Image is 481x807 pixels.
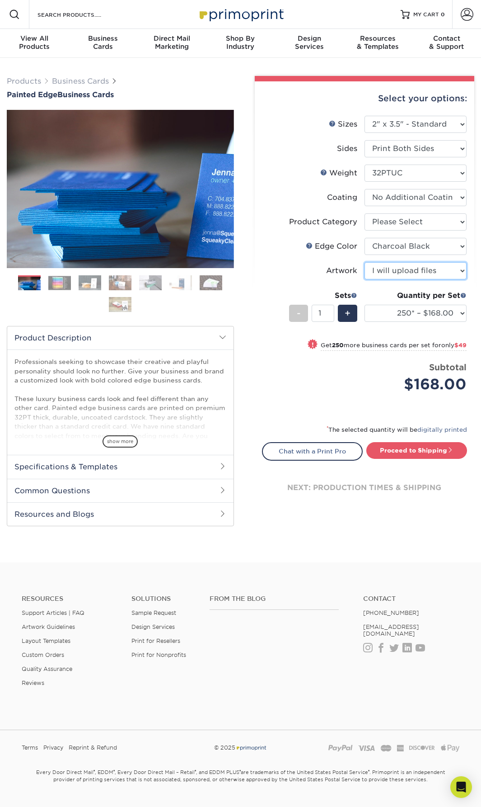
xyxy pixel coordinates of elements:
[200,275,222,291] img: Business Cards 07
[306,241,357,252] div: Edge Color
[69,34,137,51] div: Cards
[364,290,467,301] div: Quantity per Set
[113,769,115,774] sup: ®
[366,442,467,458] a: Proceed to Shipping
[417,426,467,433] a: digitally printed
[239,769,241,774] sup: ®
[7,502,233,526] h2: Resources and Blogs
[109,275,131,291] img: Business Cards 04
[368,769,369,774] sup: ®
[139,275,162,291] img: Business Cards 05
[363,623,419,637] a: [EMAIL_ADDRESS][DOMAIN_NAME]
[327,426,467,433] small: The selected quantity will be
[206,34,275,42] span: Shop By
[7,455,233,478] h2: Specifications & Templates
[7,77,41,85] a: Products
[275,34,344,42] span: Design
[441,342,467,349] span: only
[7,90,234,99] h1: Business Cards
[262,442,363,460] a: Chat with a Print Pro
[321,342,467,351] small: Get more business cards per set for
[14,357,226,560] p: Professionals seeking to showcase their creative and playful personality should look no further. ...
[22,665,72,672] a: Quality Assurance
[344,29,412,58] a: Resources& Templates
[235,744,267,751] img: Primoprint
[344,34,412,42] span: Resources
[371,373,467,395] div: $168.00
[22,595,118,603] h4: Resources
[327,192,357,203] div: Coating
[7,90,234,99] a: Painted EdgeBusiness Cards
[363,595,459,603] a: Contact
[18,272,41,295] img: Business Cards 01
[320,168,357,179] div: Weight
[345,307,350,320] span: +
[326,265,357,276] div: Artwork
[312,340,314,349] span: !
[69,29,137,58] a: BusinessCards
[412,34,481,42] span: Contact
[441,11,445,18] span: 0
[262,461,467,515] div: next: production times & shipping
[22,609,84,616] a: Support Articles | FAQ
[93,769,95,774] sup: ®
[413,11,439,19] span: MY CART
[7,76,234,303] img: Painted Edge 01
[275,34,344,51] div: Services
[131,623,175,630] a: Design Services
[22,623,75,630] a: Artwork Guidelines
[131,595,196,603] h4: Solutions
[363,609,419,616] a: [PHONE_NUMBER]
[69,34,137,42] span: Business
[206,34,275,51] div: Industry
[210,595,339,603] h4: From the Blog
[43,741,63,755] a: Privacy
[332,342,344,349] strong: 250
[22,680,44,686] a: Reviews
[37,9,125,20] input: SEARCH PRODUCTS.....
[131,651,186,658] a: Print for Nonprofits
[289,217,357,227] div: Product Category
[289,290,357,301] div: Sets
[131,609,176,616] a: Sample Request
[206,29,275,58] a: Shop ByIndustry
[109,297,131,312] img: Business Cards 08
[297,307,301,320] span: -
[52,77,109,85] a: Business Cards
[7,765,474,805] small: Every Door Direct Mail , EDDM , Every Door Direct Mail – Retail , and EDDM PLUS are trademarks of...
[169,275,192,291] img: Business Cards 06
[275,29,344,58] a: DesignServices
[7,90,57,99] span: Painted Edge
[22,637,70,644] a: Layout Templates
[165,741,316,755] div: © 2025
[344,34,412,51] div: & Templates
[195,769,196,774] sup: ®
[79,275,101,291] img: Business Cards 03
[137,29,206,58] a: Direct MailMarketing
[69,741,117,755] a: Reprint & Refund
[131,637,180,644] a: Print for Resellers
[22,651,64,658] a: Custom Orders
[7,326,233,349] h2: Product Description
[262,81,467,116] div: Select your options:
[337,143,357,154] div: Sides
[329,119,357,130] div: Sizes
[137,34,206,51] div: Marketing
[196,5,286,24] img: Primoprint
[454,342,467,349] span: $49
[103,435,138,448] span: show more
[429,362,467,372] strong: Subtotal
[412,29,481,58] a: Contact& Support
[412,34,481,51] div: & Support
[450,776,472,798] div: Open Intercom Messenger
[7,479,233,502] h2: Common Questions
[48,276,71,290] img: Business Cards 02
[22,741,38,755] a: Terms
[137,34,206,42] span: Direct Mail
